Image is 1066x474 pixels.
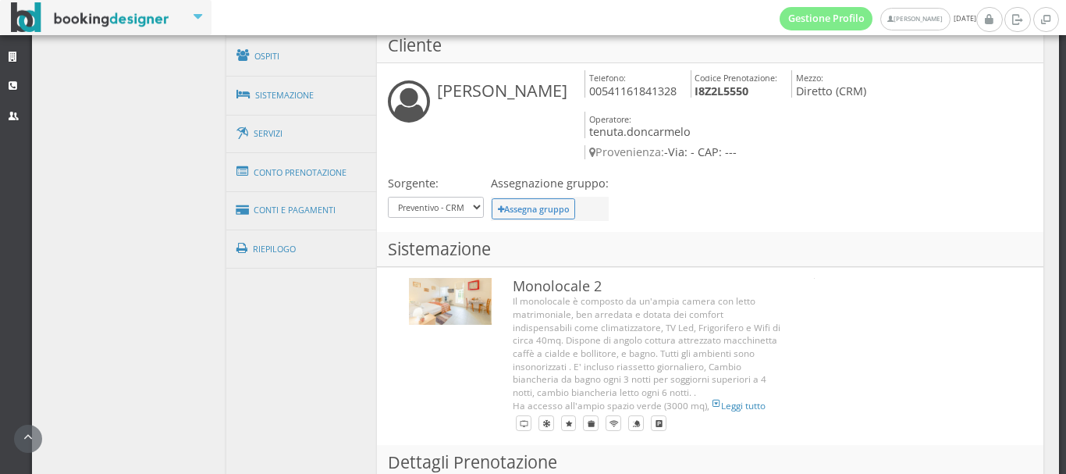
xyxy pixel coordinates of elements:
small: Operatore: [589,113,631,125]
span: - CAP: --- [691,144,737,159]
b: I8Z2L5550 [695,84,748,98]
a: Ospiti [226,36,378,77]
small: Codice Prenotazione: [695,72,777,84]
h4: tenuta.doncarmelo [585,112,691,139]
span: Via: [668,144,688,159]
span: [DATE] [780,7,976,30]
a: Conti e Pagamenti [226,191,378,230]
small: Mezzo: [796,72,823,84]
h3: Cliente [377,28,1043,63]
a: Gestione Profilo [780,7,873,30]
a: Sistemazione [226,75,378,116]
h4: Assegnazione gruppo: [491,176,609,190]
h3: Sistemazione [377,232,1043,267]
h4: - [585,145,993,159]
h4: Sorgente: [388,176,484,190]
span: Provenienza: [589,144,664,159]
button: Assegna gruppo [492,198,575,219]
a: Leggi tutto [712,399,766,412]
small: Telefono: [589,72,626,84]
a: Servizi [226,114,378,154]
a: Conto Prenotazione [226,152,378,193]
h4: Diretto (CRM) [791,70,866,98]
div: Il monolocale è composto da un'ampia camera con letto matrimoniale, ben arredata e dotata dei com... [513,294,783,412]
img: ddff645aa96911e9805da647fc135771.jpg [409,278,492,326]
h4: 00541161841328 [585,70,677,98]
a: Riepilogo [226,229,378,269]
h3: Monolocale 2 [513,278,783,295]
img: BookingDesigner.com [11,2,169,33]
h3: [PERSON_NAME] [437,80,567,101]
a: [PERSON_NAME] [880,8,950,30]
